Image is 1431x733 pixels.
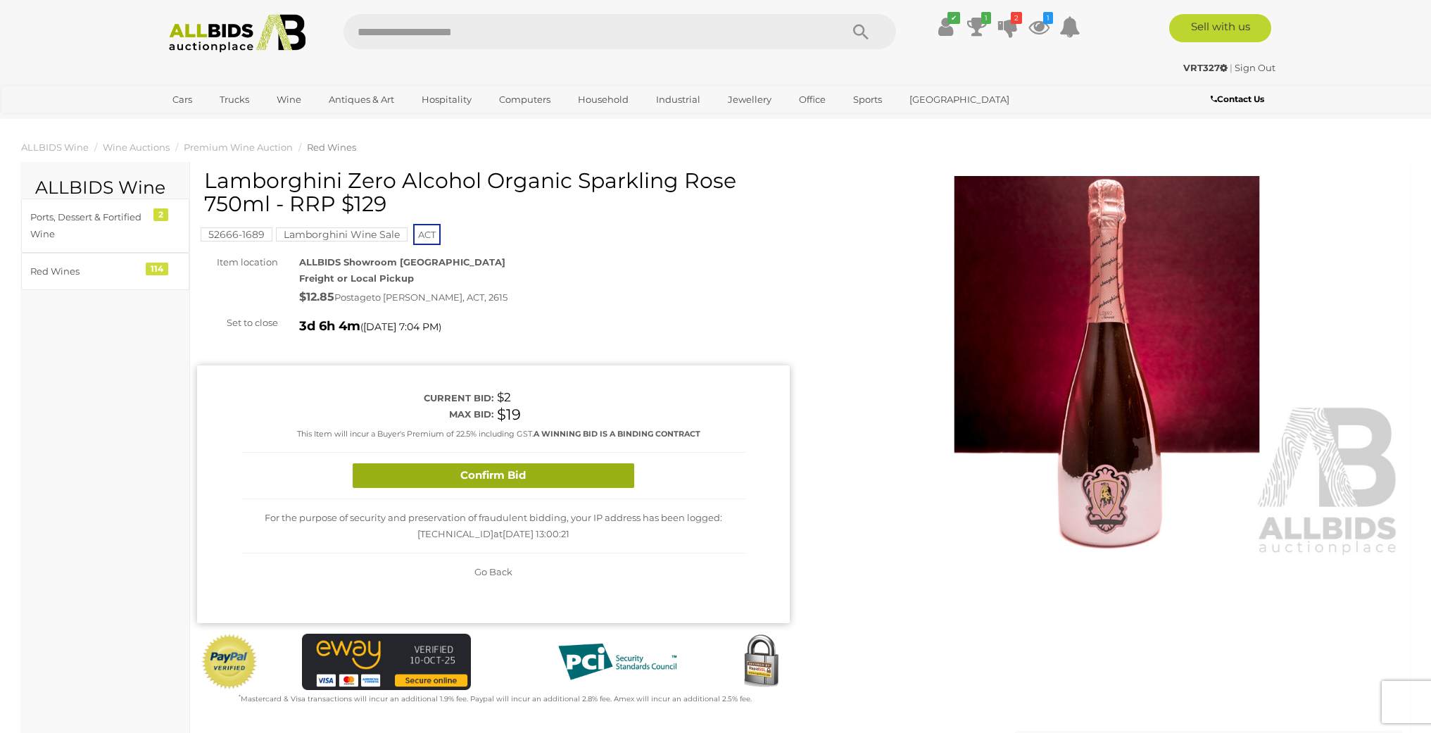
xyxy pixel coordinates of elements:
[267,88,310,111] a: Wine
[947,12,960,24] i: ✔
[35,178,175,198] h2: ALLBIDS Wine
[997,14,1019,39] a: 2
[413,224,441,245] span: ACT
[360,321,441,332] span: ( )
[966,14,988,39] a: 1
[153,208,168,221] div: 2
[1043,12,1053,24] i: 1
[1211,94,1264,104] b: Contact Us
[474,566,512,577] span: Go Back
[1235,62,1275,73] a: Sign Out
[1169,14,1271,42] a: Sell with us
[307,142,356,153] a: Red Wines
[935,14,957,39] a: ✔
[547,634,688,690] img: PCI DSS compliant
[569,88,638,111] a: Household
[21,142,89,153] a: ALLBIDS Wine
[503,528,569,539] span: [DATE] 13:00:21
[1230,62,1233,73] span: |
[719,88,781,111] a: Jewellery
[811,176,1404,558] img: Lamborghini Zero Alcohol Organic Sparkling Rose 750ml - RRP $129
[30,263,146,280] div: Red Wines
[490,88,560,111] a: Computers
[21,253,189,290] a: Red Wines 114
[647,88,710,111] a: Industrial
[981,12,991,24] i: 1
[534,429,700,439] b: A WINNING BID IS A BINDING CONTRACT
[299,272,414,284] strong: Freight or Local Pickup
[276,227,408,242] mark: Lamborghini Wine Sale
[21,199,189,253] a: Ports, Dessert & Fortified Wine 2
[204,169,786,215] h1: Lamborghini Zero Alcohol Organic Sparkling Rose 750ml - RRP $129
[826,14,896,49] button: Search
[299,256,505,268] strong: ALLBIDS Showroom [GEOGRAPHIC_DATA]
[417,528,493,539] span: [TECHNICAL_ID]
[239,694,752,703] small: Mastercard & Visa transactions will incur an additional 1.9% fee. Paypal will incur an additional...
[201,227,272,242] mark: 52666-1689
[1211,92,1268,107] a: Contact Us
[1183,62,1228,73] strong: VRT327
[161,14,314,53] img: Allbids.com.au
[497,390,511,404] span: $2
[299,287,789,308] div: Postage
[146,263,168,275] div: 114
[353,463,634,488] button: Confirm Bid
[201,634,258,690] img: Official PayPal Seal
[241,390,493,406] div: Current bid:
[412,88,481,111] a: Hospitality
[733,634,789,690] img: Secured by Rapid SSL
[30,209,146,242] div: Ports, Dessert & Fortified Wine
[1028,14,1049,39] a: 1
[276,229,408,240] a: Lamborghini Wine Sale
[900,88,1019,111] a: [GEOGRAPHIC_DATA]
[297,429,700,439] small: This Item will incur a Buyer's Premium of 22.5% including GST.
[302,634,471,690] img: eWAY Payment Gateway
[187,254,289,270] div: Item location
[163,88,201,111] a: Cars
[201,229,272,240] a: 52666-1689
[210,88,258,111] a: Trucks
[299,290,334,303] strong: $12.85
[320,88,403,111] a: Antiques & Art
[363,320,439,333] span: [DATE] 7:04 PM
[241,499,745,554] div: For the purpose of security and preservation of fraudulent bidding, your IP address has been logg...
[372,292,508,303] span: to [PERSON_NAME], ACT, 2615
[184,142,293,153] a: Premium Wine Auction
[1183,62,1230,73] a: VRT327
[241,406,493,422] div: Max bid:
[497,406,521,423] span: $19
[299,318,360,334] strong: 3d 6h 4m
[187,315,289,331] div: Set to close
[844,88,891,111] a: Sports
[103,142,170,153] a: Wine Auctions
[1011,12,1022,24] i: 2
[790,88,835,111] a: Office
